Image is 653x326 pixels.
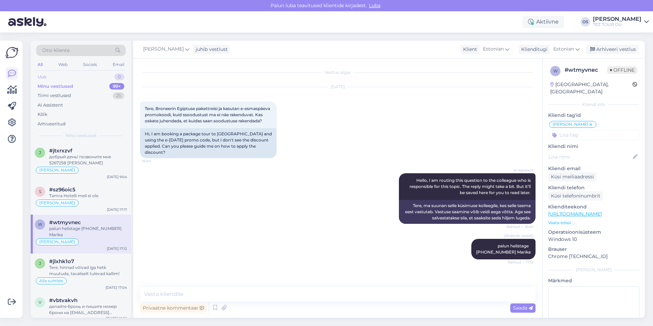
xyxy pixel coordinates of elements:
div: Klienditugi [518,46,547,53]
div: 99+ [109,83,124,90]
div: juhib vestlust [193,46,228,53]
div: Socials [82,60,98,69]
div: Minu vestlused [38,83,73,90]
div: Tere, hinnad võivad iga hetk muutuda, tavaliselt tulevad kallim! [49,264,127,277]
p: Windows 10 [548,236,639,243]
div: palun helistage [PHONE_NUMBER] Marika [49,226,127,238]
div: Vestlus algas [140,69,536,76]
div: # wtmyvnec [565,66,607,74]
span: palun helistage [PHONE_NUMBER] Marika [476,243,531,255]
div: Arhiveeri vestlus [586,45,639,54]
span: [PERSON_NAME] [553,122,588,126]
span: s [39,189,41,194]
div: Küsi meiliaadressi [548,172,597,181]
div: делайте бронь и пишите номер брони на [EMAIL_ADDRESS][DOMAIN_NAME] - поправим цену [49,303,127,316]
span: Tere, Broneerin Egiptuse pakettreisi ja kasutan e-esmaspäeva promokoodi, kuid ssoodustust ma ei n... [145,106,271,123]
span: 16:40 [142,159,168,164]
div: Tiimi vestlused [38,92,71,99]
span: [PERSON_NAME] [504,233,533,239]
span: j [39,150,41,155]
a: [URL][DOMAIN_NAME] [548,211,602,217]
span: #sz96oic5 [49,187,75,193]
div: 0 [114,73,124,80]
input: Lisa nimi [548,153,631,161]
div: [DATE] 17:04 [106,285,127,290]
p: Operatsioonisüsteem [548,229,639,236]
div: добрый день! позвоните мне 5267258 [PERSON_NAME] [49,154,127,166]
div: [DATE] 16:56 [106,316,127,321]
div: [DATE] [140,84,536,90]
div: Klient [460,46,477,53]
div: AI Assistent [38,102,63,109]
span: Saada [513,305,533,311]
span: Minu vestlused [66,133,96,139]
span: w [553,68,558,73]
span: #wtmyvnec [49,219,81,226]
div: Küsi telefoninumbrit [548,191,603,201]
div: All [36,60,44,69]
p: Vaata edasi ... [548,220,639,226]
a: [PERSON_NAME]TEZ TOUR OÜ [593,16,649,27]
div: Web [57,60,69,69]
span: [PERSON_NAME] [39,168,75,172]
span: v [39,300,41,305]
span: [PERSON_NAME] [39,201,75,205]
span: Estonian [553,45,574,53]
span: Nähtud ✓ 16:40 [506,224,533,229]
div: [DATE] 17:12 [107,246,127,251]
div: [DATE] 17:17 [107,207,127,212]
p: Märkmed [548,277,639,284]
input: Lisa tag [548,130,639,140]
span: Offline [607,66,637,74]
p: Kliendi nimi [548,143,639,150]
div: Email [111,60,126,69]
span: #vbtvakvh [49,297,78,303]
div: Aktiivne [523,16,564,28]
div: [PERSON_NAME] [593,16,641,22]
div: Kõik [38,111,47,118]
span: j [39,261,41,266]
span: Hello, I am routing this question to the colleague who is responsible for this topic. The reply m... [409,178,532,195]
span: w [38,222,42,227]
span: #jlxhk1o7 [49,258,74,264]
p: Kliendi email [548,165,639,172]
div: Uus [38,73,46,80]
p: Klienditeekond [548,203,639,210]
p: Kliendi telefon [548,184,639,191]
span: Estonian [483,45,504,53]
div: [GEOGRAPHIC_DATA], [GEOGRAPHIC_DATA] [550,81,633,95]
span: Luba [367,2,383,9]
div: Privaatne kommentaar [140,303,207,313]
div: [PERSON_NAME] [548,267,639,273]
div: Tere, ma suunan selle küsimuse kolleegile, kes selle teema eest vastutab. Vastuse saamine võib ve... [399,200,536,224]
div: Tamra Hotelli meil ei ole [49,193,127,199]
span: [PERSON_NAME] [143,45,184,53]
span: [PERSON_NAME] [39,240,75,244]
span: Nähtud ✓ 17:12 [508,260,533,265]
span: #jtxrxzvf [49,148,72,154]
div: [DATE] 9:04 [107,174,127,179]
p: Chrome [TECHNICAL_ID] [548,253,639,260]
span: Otsi kliente [42,47,70,54]
p: Kliendi tag'id [548,112,639,119]
div: Hi, I am booking a package tour to [GEOGRAPHIC_DATA] and using the e-[DATE] promo code, but I don... [140,128,277,158]
span: AI Assistent [508,168,533,173]
div: Kliendi info [548,101,639,108]
div: OS [581,17,590,27]
p: Brauser [548,246,639,253]
span: Alla suhtleb [39,279,63,283]
div: Arhiveeritud [38,121,66,127]
div: TEZ TOUR OÜ [593,22,641,27]
div: 25 [113,92,124,99]
img: Askly Logo [5,46,18,59]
